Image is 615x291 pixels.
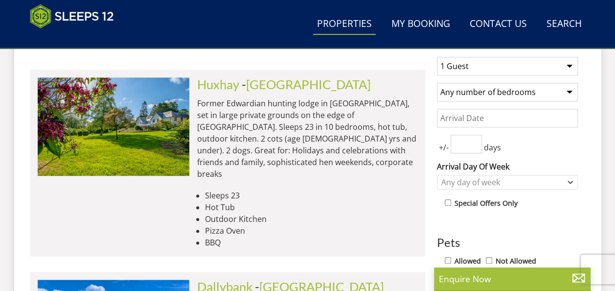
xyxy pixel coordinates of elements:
a: My Booking [387,13,454,35]
p: Enquire Now [439,272,586,285]
img: Sleeps 12 [30,4,114,28]
li: BBQ [205,237,417,248]
li: Pizza Oven [205,225,417,237]
input: Arrival Date [437,109,578,127]
span: - [242,77,371,92]
label: Allowed [455,256,481,267]
label: Arrival Day Of Week [437,161,578,172]
div: Any day of week [439,177,566,188]
div: Combobox [437,175,578,190]
label: Special Offers Only [455,198,518,209]
p: Former Edwardian hunting lodge in [GEOGRAPHIC_DATA], set in large private grounds on the edge of ... [197,97,417,180]
a: Contact Us [466,13,531,35]
span: +/- [437,142,451,153]
a: Search [543,13,586,35]
label: Not Allowed [496,256,536,267]
iframe: Customer reviews powered by Trustpilot [25,34,128,43]
li: Hot Tub [205,201,417,213]
h3: Pets [437,236,578,249]
li: Outdoor Kitchen [205,213,417,225]
a: [GEOGRAPHIC_DATA] [246,77,371,92]
span: days [482,142,503,153]
li: Sleeps 23 [205,190,417,201]
img: duxhams-somerset-holiday-accomodation-sleeps-12.original.jpg [38,77,189,175]
a: Properties [313,13,376,35]
a: Huxhay [197,77,239,92]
